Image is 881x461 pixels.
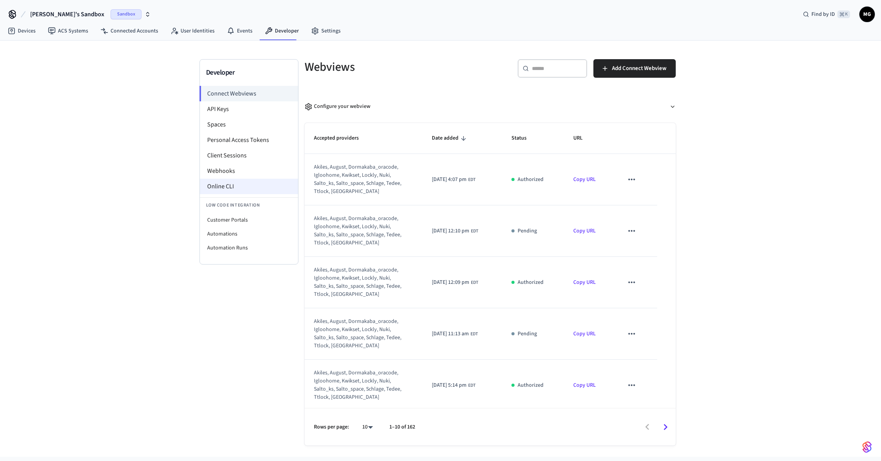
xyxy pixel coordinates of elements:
[518,330,537,338] p: Pending
[432,227,478,235] div: America/New_York
[593,59,676,78] button: Add Connect Webview
[511,132,537,144] span: Status
[432,278,478,287] div: America/New_York
[389,423,415,431] p: 1–10 of 162
[432,227,469,235] span: [DATE] 12:10 pm
[259,24,305,38] a: Developer
[432,278,469,287] span: [DATE] 12:09 pm
[432,132,469,144] span: Date added
[305,96,676,117] button: Configure your webview
[200,163,298,179] li: Webhooks
[200,101,298,117] li: API Keys
[518,278,544,287] p: Authorized
[314,266,404,299] div: akiles, august, dormakaba_oracode, igloohome, kwikset, lockly, nuki, salto_ks, salto_space, schla...
[573,176,596,183] a: Copy URL
[206,67,292,78] h3: Developer
[470,331,478,338] span: EDT
[314,369,404,401] div: akiles, august, dormakaba_oracode, igloohome, kwikset, lockly, nuki, salto_ks, salto_space, schla...
[573,330,596,338] a: Copy URL
[200,179,298,194] li: Online CLI
[221,24,259,38] a: Events
[42,24,94,38] a: ACS Systems
[199,86,298,101] li: Connect Webviews
[432,381,467,389] span: [DATE] 5:14 pm
[811,10,835,18] span: Find by ID
[164,24,221,38] a: User Identities
[200,241,298,255] li: Automation Runs
[314,318,404,350] div: akiles, august, dormakaba_oracode, igloohome, kwikset, lockly, nuki, salto_ks, salto_space, schla...
[200,132,298,148] li: Personal Access Tokens
[200,213,298,227] li: Customer Portals
[860,7,874,21] span: MG
[2,24,42,38] a: Devices
[432,176,475,184] div: America/New_York
[656,418,675,436] button: Go to next page
[314,423,349,431] p: Rows per page:
[837,10,850,18] span: ⌘ K
[200,227,298,241] li: Automations
[314,132,369,144] span: Accepted providers
[518,381,544,389] p: Authorized
[432,381,475,389] div: America/New_York
[200,117,298,132] li: Spaces
[314,163,404,196] div: akiles, august, dormakaba_oracode, igloohome, kwikset, lockly, nuki, salto_ks, salto_space, schla...
[432,330,469,338] span: [DATE] 11:13 am
[305,102,370,111] div: Configure your webview
[468,382,475,389] span: EDT
[30,10,104,19] span: [PERSON_NAME]'s Sandbox
[518,227,537,235] p: Pending
[314,215,404,247] div: akiles, august, dormakaba_oracode, igloohome, kwikset, lockly, nuki, salto_ks, salto_space, schla...
[94,24,164,38] a: Connected Accounts
[200,148,298,163] li: Client Sessions
[468,176,475,183] span: EDT
[862,441,872,453] img: SeamLogoGradient.69752ec5.svg
[305,24,347,38] a: Settings
[358,422,377,433] div: 10
[471,228,478,235] span: EDT
[573,132,593,144] span: URL
[612,63,666,73] span: Add Connect Webview
[573,381,596,389] a: Copy URL
[573,227,596,235] a: Copy URL
[797,7,856,21] div: Find by ID⌘ K
[432,176,467,184] span: [DATE] 4:07 pm
[200,197,298,213] li: Low Code Integration
[518,176,544,184] p: Authorized
[859,7,875,22] button: MG
[573,278,596,286] a: Copy URL
[471,279,478,286] span: EDT
[432,330,478,338] div: America/New_York
[111,9,141,19] span: Sandbox
[305,59,486,75] h5: Webviews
